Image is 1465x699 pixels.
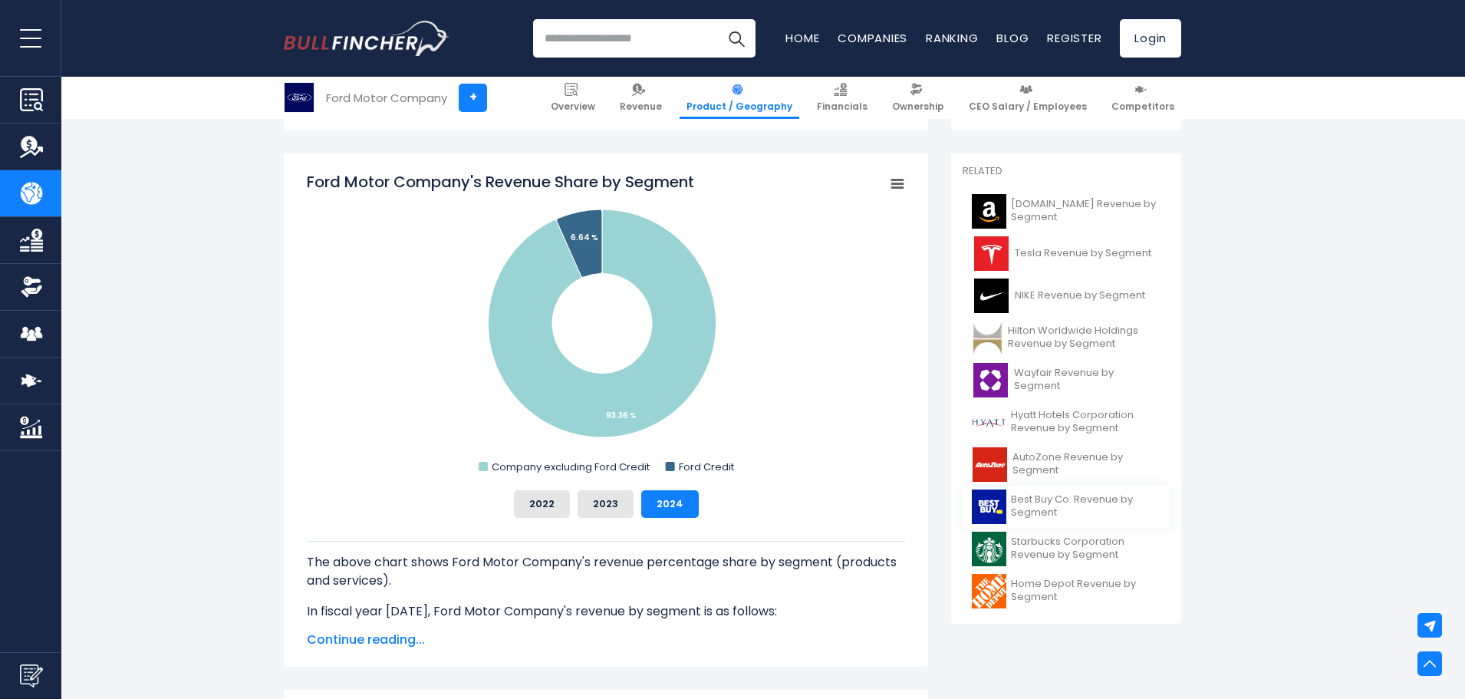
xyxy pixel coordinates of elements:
[972,321,1003,355] img: HLT logo
[972,363,1009,397] img: W logo
[578,490,634,518] button: 2023
[20,275,43,298] img: Ownership
[963,528,1170,570] a: Starbucks Corporation Revenue by Segment
[285,83,314,112] img: F logo
[972,490,1006,524] img: BBY logo
[284,21,449,56] a: Go to homepage
[1011,493,1160,519] span: Best Buy Co. Revenue by Segment
[717,19,756,58] button: Search
[972,574,1006,608] img: HD logo
[972,279,1010,313] img: NKE logo
[1015,289,1145,302] span: NIKE Revenue by Segment
[810,77,874,119] a: Financials
[996,30,1029,46] a: Blog
[679,460,734,474] text: Ford Credit
[1011,578,1160,604] span: Home Depot Revenue by Segment
[307,631,905,649] span: Continue reading...
[514,490,570,518] button: 2022
[641,490,699,518] button: 2024
[307,171,905,478] svg: Ford Motor Company's Revenue Share by Segment
[963,232,1170,275] a: Tesla Revenue by Segment
[1047,30,1101,46] a: Register
[1015,247,1151,260] span: Tesla Revenue by Segment
[972,447,1008,482] img: AZO logo
[680,77,799,119] a: Product / Geography
[307,171,694,193] tspan: Ford Motor Company's Revenue Share by Segment
[1012,451,1160,477] span: AutoZone Revenue by Segment
[963,401,1170,443] a: Hyatt Hotels Corporation Revenue by Segment
[544,77,602,119] a: Overview
[963,165,1170,178] p: Related
[620,101,662,113] span: Revenue
[686,101,792,113] span: Product / Geography
[606,410,637,421] tspan: 93.36 %
[1011,409,1160,435] span: Hyatt Hotels Corporation Revenue by Segment
[963,359,1170,401] a: Wayfair Revenue by Segment
[1011,198,1160,224] span: [DOMAIN_NAME] Revenue by Segment
[1105,77,1181,119] a: Competitors
[972,405,1006,440] img: H logo
[307,602,905,621] p: In fiscal year [DATE], Ford Motor Company's revenue by segment is as follows:
[1011,536,1160,562] span: Starbucks Corporation Revenue by Segment
[962,77,1094,119] a: CEO Salary / Employees
[307,553,905,590] p: The above chart shows Ford Motor Company's revenue percentage share by segment (products and serv...
[963,486,1170,528] a: Best Buy Co. Revenue by Segment
[963,570,1170,612] a: Home Depot Revenue by Segment
[963,275,1170,317] a: NIKE Revenue by Segment
[1111,101,1174,113] span: Competitors
[551,101,595,113] span: Overview
[571,232,598,243] tspan: 6.64 %
[885,77,951,119] a: Ownership
[972,532,1006,566] img: SBUX logo
[817,101,867,113] span: Financials
[963,317,1170,359] a: Hilton Worldwide Holdings Revenue by Segment
[972,194,1006,229] img: AMZN logo
[969,101,1087,113] span: CEO Salary / Employees
[613,77,669,119] a: Revenue
[972,236,1010,271] img: TSLA logo
[892,101,944,113] span: Ownership
[1008,325,1160,351] span: Hilton Worldwide Holdings Revenue by Segment
[785,30,819,46] a: Home
[284,21,449,56] img: Bullfincher logo
[838,30,907,46] a: Companies
[963,443,1170,486] a: AutoZone Revenue by Segment
[492,460,650,474] text: Company excluding Ford Credit
[1120,19,1181,58] a: Login
[326,89,447,107] div: Ford Motor Company
[963,190,1170,232] a: [DOMAIN_NAME] Revenue by Segment
[926,30,978,46] a: Ranking
[1014,367,1160,393] span: Wayfair Revenue by Segment
[459,84,487,112] a: +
